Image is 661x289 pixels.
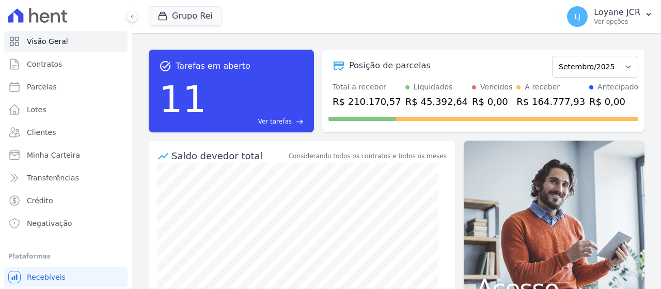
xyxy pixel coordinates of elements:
div: Plataformas [8,250,123,263]
div: R$ 0,00 [472,95,512,109]
div: R$ 45.392,64 [405,95,468,109]
a: Parcelas [4,77,128,97]
div: Posição de parcelas [349,59,431,72]
a: Contratos [4,54,128,74]
a: Clientes [4,122,128,143]
div: R$ 0,00 [589,95,638,109]
a: Ver tarefas east [211,117,304,126]
a: Recebíveis [4,267,128,287]
div: Saldo devedor total [171,149,287,163]
button: Grupo Rei [149,6,222,26]
span: Negativação [27,218,72,229]
div: Total a receber [333,82,401,93]
p: Ver opções [594,18,640,26]
a: Transferências [4,168,128,188]
div: R$ 164.777,93 [516,95,585,109]
div: Liquidados [414,82,453,93]
div: R$ 210.170,57 [333,95,401,109]
a: Lotes [4,99,128,120]
span: Contratos [27,59,62,69]
div: Vencidos [480,82,512,93]
span: Lotes [27,104,46,115]
a: Negativação [4,213,128,234]
a: Minha Carteira [4,145,128,165]
button: LJ Loyane JCR Ver opções [559,2,661,31]
a: Crédito [4,190,128,211]
div: Antecipado [597,82,638,93]
span: LJ [574,13,580,20]
span: Ver tarefas [258,117,292,126]
div: A receber [525,82,560,93]
span: Transferências [27,173,79,183]
span: Minha Carteira [27,150,80,160]
span: Tarefas em aberto [176,60,250,72]
span: Recebíveis [27,272,66,282]
span: Visão Geral [27,36,68,47]
span: Clientes [27,127,56,138]
span: Crédito [27,195,53,206]
a: Visão Geral [4,31,128,52]
p: Loyane JCR [594,7,640,18]
span: task_alt [159,60,171,72]
span: Parcelas [27,82,57,92]
div: 11 [159,72,207,126]
span: east [296,118,304,126]
div: Considerando todos os contratos e todos os meses [289,151,447,161]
